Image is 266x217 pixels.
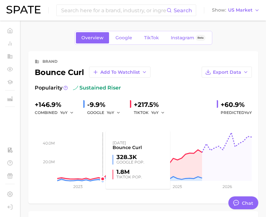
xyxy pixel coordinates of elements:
tspan: 2026 [223,184,232,189]
span: Beta [197,35,204,41]
div: bounce curl [35,67,151,78]
span: Instagram [171,35,194,41]
span: YoY [244,110,252,115]
a: Google [110,32,138,43]
span: Predicted [221,109,252,117]
span: YoY [60,110,68,115]
span: Export Data [213,70,241,75]
a: Log out. Currently logged in with e-mail lerae.matz@unilever.com. [5,202,15,212]
button: Add to Watchlist [89,67,151,78]
span: TikTok [144,35,159,41]
a: TikTok [139,32,164,43]
div: TIKTOK [134,109,169,117]
img: sustained riser [73,85,78,90]
input: Search here for a brand, industry, or ingredient [60,5,167,16]
tspan: 2023 [73,184,83,189]
span: sustained riser [73,84,121,92]
div: combined [35,109,78,117]
a: Overview [76,32,109,43]
img: SPATE [6,6,41,14]
span: Add to Watchlist [100,70,140,75]
span: Popularity [35,84,62,92]
div: +146.9% [35,99,78,110]
span: Overview [81,35,104,41]
tspan: 2024 [123,184,133,189]
button: ShowUS Market [210,6,261,14]
div: +60.9% [221,99,252,110]
div: +217.5% [134,99,169,110]
div: GOOGLE [87,109,125,117]
div: -9.9% [87,99,125,110]
span: US Market [228,8,252,12]
button: YoY [60,109,74,117]
tspan: 2025 [173,184,182,189]
button: Export Data [202,67,252,78]
div: brand [42,58,58,65]
button: YoY [151,109,165,117]
span: Show [212,8,226,12]
button: YoY [107,109,121,117]
a: InstagramBeta [165,32,211,43]
span: YoY [151,110,159,115]
span: Search [174,7,192,14]
span: Google [115,35,132,41]
span: YoY [107,110,114,115]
